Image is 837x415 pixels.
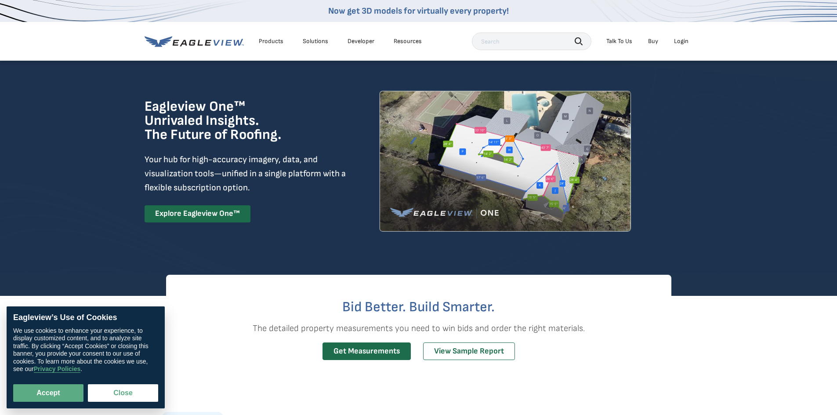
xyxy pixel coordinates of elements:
[166,300,671,314] h2: Bid Better. Build Smarter.
[303,37,328,45] div: Solutions
[328,6,509,16] a: Now get 3D models for virtually every property!
[13,384,83,402] button: Accept
[88,384,158,402] button: Close
[674,37,688,45] div: Login
[13,327,158,373] div: We use cookies to enhance your experience, to display customized content, and to analyze site tra...
[394,37,422,45] div: Resources
[423,342,515,360] a: View Sample Report
[145,205,250,222] a: Explore Eagleview One™
[166,321,671,335] p: The detailed property measurements you need to win bids and order the right materials.
[348,37,374,45] a: Developer
[648,37,658,45] a: Buy
[472,33,591,50] input: Search
[145,100,326,142] h1: Eagleview One™ Unrivaled Insights. The Future of Roofing.
[34,366,81,373] a: Privacy Policies
[606,37,632,45] div: Talk To Us
[322,342,411,360] a: Get Measurements
[13,313,158,323] div: Eagleview’s Use of Cookies
[259,37,283,45] div: Products
[145,153,348,195] p: Your hub for high-accuracy imagery, data, and visualization tools—unified in a single platform wi...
